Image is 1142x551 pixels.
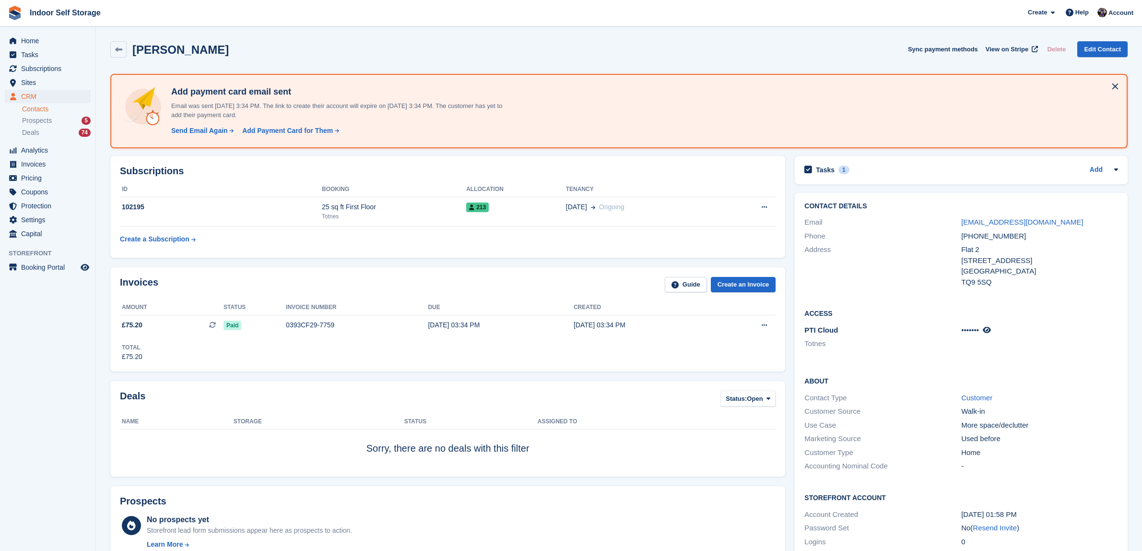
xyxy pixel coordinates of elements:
[5,62,91,75] a: menu
[79,262,91,273] a: Preview store
[5,199,91,213] a: menu
[122,320,142,330] span: £75.20
[466,203,489,212] span: 213
[804,308,1118,318] h2: Access
[804,231,961,242] div: Phone
[366,443,530,454] span: Sorry, there are no deals with this filter
[242,126,333,136] div: Add Payment Card for Them
[838,166,849,174] div: 1
[804,393,961,404] div: Contact Type
[167,86,503,97] h4: Add payment card email sent
[123,86,164,127] img: add-payment-card-4dbda4983b697a7845d177d07a5d71e8a16f1ec00487972de202a45f1e8132f5.svg
[147,514,352,526] div: No prospects yet
[21,227,79,240] span: Capital
[122,352,142,362] div: £75.20
[21,171,79,185] span: Pricing
[961,509,1118,520] div: [DATE] 01:58 PM
[5,34,91,48] a: menu
[574,300,719,315] th: Created
[21,213,79,227] span: Settings
[961,255,1118,266] div: [STREET_ADDRESS]
[1028,8,1047,17] span: Create
[804,338,961,349] li: Totnes
[120,202,322,212] div: 102195
[961,433,1118,444] div: Used before
[574,320,719,330] div: [DATE] 03:34 PM
[234,414,404,430] th: Storage
[804,406,961,417] div: Customer Source
[804,433,961,444] div: Marketing Source
[9,249,95,258] span: Storefront
[22,105,91,114] a: Contacts
[961,231,1118,242] div: [PHONE_NUMBER]
[21,90,79,103] span: CRM
[26,5,105,21] a: Indoor Self Storage
[428,300,574,315] th: Due
[120,166,776,177] h2: Subscriptions
[804,447,961,458] div: Customer Type
[466,182,566,197] th: Allocation
[982,41,1040,57] a: View on Stripe
[961,406,1118,417] div: Walk-in
[1077,41,1128,57] a: Edit Contact
[404,414,538,430] th: Status
[322,182,466,197] th: Booking
[961,420,1118,431] div: More space/declutter
[804,537,961,548] div: Logins
[79,129,91,137] div: 74
[986,45,1028,54] span: View on Stripe
[5,90,91,103] a: menu
[120,496,166,507] h2: Prospects
[147,526,352,536] div: Storefront lead form submissions appear here as prospects to action.
[21,185,79,199] span: Coupons
[22,128,91,138] a: Deals 74
[5,144,91,157] a: menu
[961,326,979,334] span: •••••••
[5,213,91,227] a: menu
[1075,8,1089,17] span: Help
[21,48,79,61] span: Tasks
[973,524,1017,532] a: Resend Invite
[961,394,992,402] a: Customer
[21,157,79,171] span: Invoices
[5,48,91,61] a: menu
[1108,8,1133,18] span: Account
[961,266,1118,277] div: [GEOGRAPHIC_DATA]
[122,343,142,352] div: Total
[120,277,158,293] h2: Invoices
[804,376,1118,385] h2: About
[224,321,241,330] span: Paid
[286,320,428,330] div: 0393CF29-7759
[120,300,224,315] th: Amount
[22,116,91,126] a: Prospects 5
[711,277,776,293] a: Create an Invoice
[171,126,228,136] div: Send Email Again
[566,202,587,212] span: [DATE]
[747,394,763,404] span: Open
[566,182,722,197] th: Tenancy
[961,447,1118,458] div: Home
[961,461,1118,472] div: -
[120,391,145,408] h2: Deals
[5,76,91,89] a: menu
[804,420,961,431] div: Use Case
[21,199,79,213] span: Protection
[286,300,428,315] th: Invoice number
[804,461,961,472] div: Accounting Nominal Code
[132,43,229,56] h2: [PERSON_NAME]
[5,157,91,171] a: menu
[1043,41,1070,57] button: Delete
[804,203,1118,210] h2: Contact Details
[322,202,466,212] div: 25 sq ft First Floor
[21,144,79,157] span: Analytics
[5,227,91,240] a: menu
[970,524,1019,532] span: ( )
[5,185,91,199] a: menu
[961,277,1118,288] div: TQ9 5SQ
[816,166,835,174] h2: Tasks
[804,509,961,520] div: Account Created
[961,244,1118,255] div: Flat 2
[961,523,1118,534] div: No
[82,117,91,125] div: 5
[224,300,286,315] th: Status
